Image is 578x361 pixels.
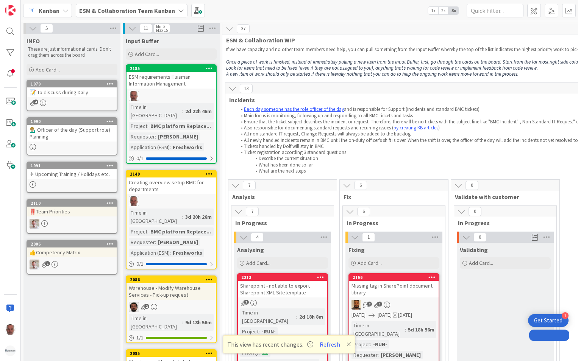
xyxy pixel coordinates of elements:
[244,106,344,112] a: Each day someone has the role officer of the day
[31,81,117,87] div: 1979
[171,143,204,151] div: Freshworks
[455,193,550,201] span: Validate with customer
[237,24,250,33] span: 37
[349,274,439,297] div: 2166Missing tag in SharePoint document library
[182,318,183,327] span: :
[232,193,327,201] span: Analysis
[30,219,39,229] img: Rd
[562,312,569,319] div: 1
[370,340,371,349] span: :
[469,260,493,266] span: Add Card...
[31,241,117,247] div: 2006
[27,241,117,247] div: 2006
[27,200,117,207] div: 2110
[130,66,216,71] div: 2185
[406,325,436,334] div: 5d 18h 56m
[27,260,117,269] div: Rd
[377,302,382,307] span: 3
[129,314,182,331] div: Time in [GEOGRAPHIC_DATA]
[357,207,370,216] span: 6
[27,241,117,257] div: 2006👍Competency Matrix
[129,238,155,246] div: Requester
[378,311,392,319] span: [DATE]
[448,7,459,14] span: 3x
[473,233,486,242] span: 0
[27,207,117,216] div: ‼️Team Priorities
[130,171,216,177] div: 2149
[182,107,183,115] span: :
[135,51,159,58] span: Add Card...
[353,275,439,280] div: 2166
[182,213,183,221] span: :
[127,154,216,163] div: 0/1
[127,333,216,342] div: 1/1
[127,65,216,89] div: 2185ESM requirements Huisman Information Management
[156,28,168,32] div: Max 15
[171,249,204,257] div: Freshworks
[136,334,144,342] span: 1 / 1
[347,219,436,227] span: In Progress
[362,233,375,242] span: 1
[260,327,278,336] div: -RUN-
[379,351,423,359] div: [PERSON_NAME]
[534,317,562,324] div: Get Started
[33,100,38,104] span: 4
[351,311,366,319] span: [DATE]
[394,124,438,131] a: by creating KB articles
[129,122,147,130] div: Project
[238,274,327,281] div: 2213
[246,260,270,266] span: Add Card...
[27,118,117,125] div: 1990
[238,274,327,297] div: 2213Sharepoint - not able to export Sharepoint XML Sitetemplate
[155,132,156,141] span: :
[147,122,148,130] span: :
[127,171,216,177] div: 2149
[127,350,216,357] div: 2085
[358,260,382,266] span: Add Card...
[148,227,213,236] div: BMC platform Replace...
[127,171,216,194] div: 2149Creating overview setup BMC for departments
[127,283,216,300] div: Warehouse - Modify Warehouse Services - Pick-up request
[241,275,327,280] div: 2213
[129,132,155,141] div: Requester
[351,321,405,338] div: Time in [GEOGRAPHIC_DATA]
[351,340,370,349] div: Project
[36,66,60,73] span: Add Card...
[5,345,16,356] img: avatar
[460,246,488,254] span: Validating
[297,313,325,321] div: 2d 18h 8m
[240,84,253,93] span: 13
[129,249,170,257] div: Application (ESM)
[466,181,478,190] span: 0
[127,72,216,89] div: ESM requirements Huisman Information Management
[27,169,117,179] div: ✈ Upcoming Training / Holidays etc.
[129,302,139,312] img: AC
[129,143,170,151] div: Application (ESM)
[5,5,16,16] img: Visit kanbanzone.com
[296,313,297,321] span: :
[127,259,216,269] div: 0/1
[127,91,216,101] div: HB
[27,37,40,45] span: INFO
[349,281,439,297] div: Missing tag in SharePoint document library
[127,302,216,312] div: AC
[28,46,116,59] p: These are just informational cards. Don't drag them across the board
[469,207,481,216] span: 0
[428,7,438,14] span: 1x
[27,247,117,257] div: 👍Competency Matrix
[438,7,448,14] span: 2x
[528,314,569,327] div: Open Get Started checklist, remaining modules: 1
[170,249,171,257] span: :
[129,91,139,101] img: HB
[40,24,53,33] span: 5
[405,325,406,334] span: :
[129,196,139,206] img: HB
[349,300,439,310] div: DM
[127,276,216,300] div: 2086Warehouse - Modify Warehouse Services - Pick-up request
[378,351,379,359] span: :
[129,103,182,120] div: Time in [GEOGRAPHIC_DATA]
[136,154,144,162] span: 0 / 1
[349,274,439,281] div: 2166
[27,81,117,97] div: 1979📝 To discuss during Daily
[183,107,214,115] div: 2d 22h 46m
